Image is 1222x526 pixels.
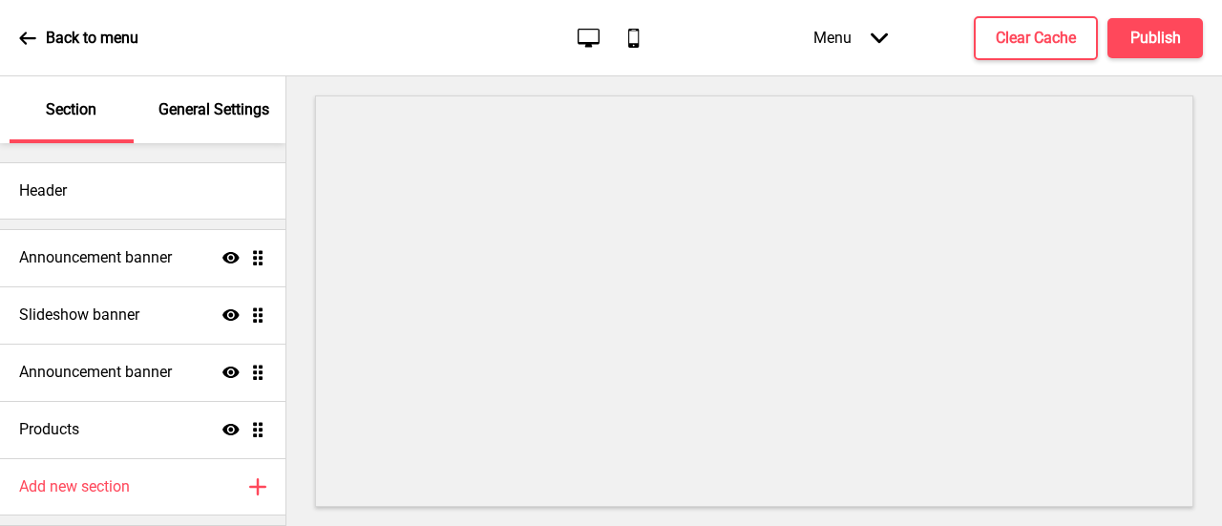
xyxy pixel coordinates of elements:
[1107,18,1203,58] button: Publish
[974,16,1098,60] button: Clear Cache
[19,476,130,497] h4: Add new section
[158,99,269,120] p: General Settings
[19,419,79,440] h4: Products
[19,305,139,326] h4: Slideshow banner
[19,362,172,383] h4: Announcement banner
[46,99,96,120] p: Section
[996,28,1076,49] h4: Clear Cache
[1130,28,1181,49] h4: Publish
[794,10,907,66] div: Menu
[19,247,172,268] h4: Announcement banner
[19,180,67,201] h4: Header
[46,28,138,49] p: Back to menu
[19,12,138,64] a: Back to menu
